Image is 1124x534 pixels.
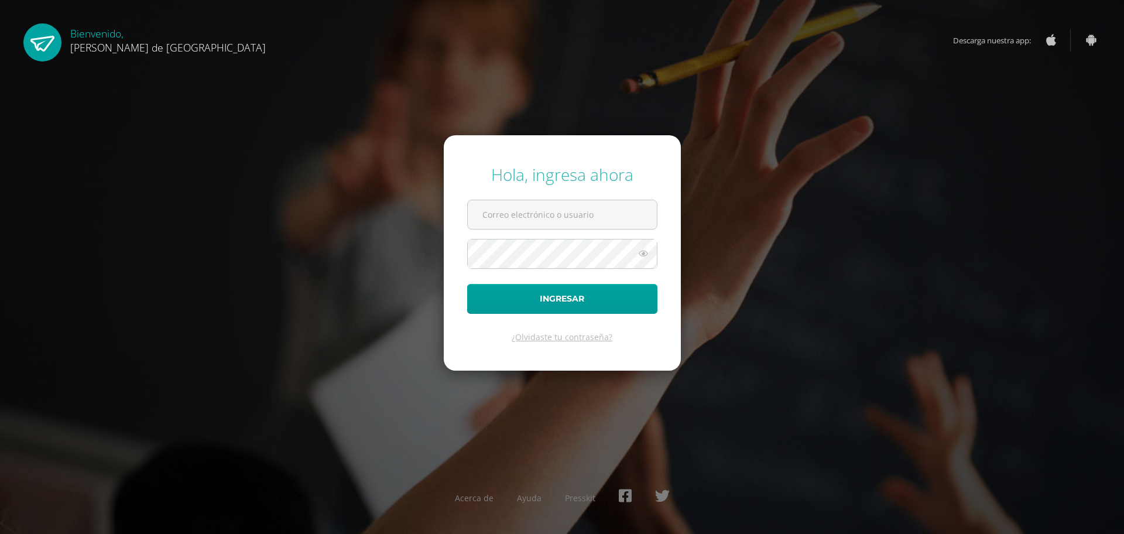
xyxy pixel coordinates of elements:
span: [PERSON_NAME] de [GEOGRAPHIC_DATA] [70,40,266,54]
span: Descarga nuestra app: [953,29,1043,52]
a: Ayuda [517,492,542,504]
button: Ingresar [467,284,657,314]
div: Hola, ingresa ahora [467,163,657,186]
div: Bienvenido, [70,23,266,54]
a: Acerca de [455,492,494,504]
input: Correo electrónico o usuario [468,200,657,229]
a: Presskit [565,492,595,504]
a: ¿Olvidaste tu contraseña? [512,331,612,343]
